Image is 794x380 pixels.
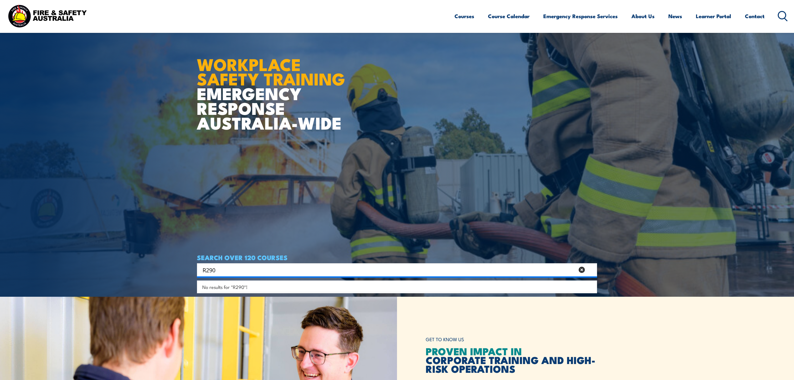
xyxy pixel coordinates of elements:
[197,51,345,91] strong: WORKPLACE SAFETY TRAINING
[668,8,682,24] a: News
[455,8,474,24] a: Courses
[203,265,575,275] input: Search input
[488,8,530,24] a: Course Calendar
[197,254,597,261] h4: SEARCH OVER 120 COURSES
[197,41,350,130] h1: EMERGENCY RESPONSE AUSTRALIA-WIDE
[586,265,595,274] button: Search magnifier button
[426,347,597,373] h2: CORPORATE TRAINING AND HIGH-RISK OPERATIONS
[696,8,731,24] a: Learner Portal
[204,265,576,274] form: Search form
[202,284,248,290] span: No results for "R290"!
[631,8,655,24] a: About Us
[426,343,522,359] span: PROVEN IMPACT IN
[745,8,765,24] a: Contact
[543,8,618,24] a: Emergency Response Services
[426,334,597,345] h6: GET TO KNOW US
